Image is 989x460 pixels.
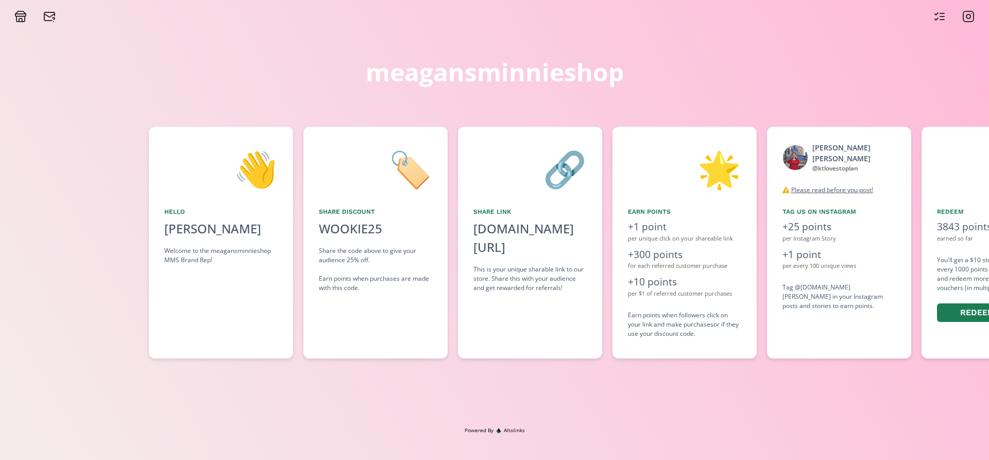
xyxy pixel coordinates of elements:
div: per $1 of referred customer purchases [628,289,741,298]
div: +1 point [628,219,741,234]
div: for each referred customer purchase [628,262,741,270]
a: meagansminnieshop [366,49,624,95]
div: [DOMAIN_NAME][URL] [473,219,587,257]
div: Tag @[DOMAIN_NAME][PERSON_NAME] in your Instagram posts and stories to earn points. [782,283,896,311]
div: @ ktlovestoplan [812,164,896,173]
div: Welcome to the meagansminnieshop MMS Brand Rep! [164,246,278,265]
div: This is your unique sharable link to our store. Share this with your audience and get rewarded fo... [473,265,587,293]
div: +10 points [628,275,741,289]
div: +300 points [628,247,741,262]
img: favicon-32x32.png [496,428,501,433]
div: per Instagram Story [782,234,896,243]
div: 👋 [164,142,278,195]
div: 🔗 [473,142,587,195]
span: Altolinks [504,427,525,434]
span: Powered By [465,427,493,434]
div: 🌟 [628,142,741,195]
div: [PERSON_NAME] [164,219,278,238]
div: 🏷️ [319,142,432,195]
div: Share the code above to give your audience 25% off. Earn points when purchases are made with this... [319,246,432,293]
div: Earn points when followers click on your link and make purchases or if they use your discount code . [628,311,741,338]
div: per unique click on your shareable link [628,234,741,243]
div: +25 points [782,219,896,234]
div: per every 100 unique views [782,262,896,270]
div: Tag us on Instagram [782,207,896,216]
div: Share Link [473,207,587,216]
u: Please read before you post! [791,185,873,194]
div: Share Discount [319,207,432,216]
img: 482416267_652047490616930_759154098758192288_n.jpg [782,145,808,171]
div: +1 point [782,247,896,262]
div: Earn points [628,207,741,216]
div: WOOKIE25 [319,219,382,238]
div: Hello [164,207,278,216]
div: [PERSON_NAME] [PERSON_NAME] [812,142,896,164]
